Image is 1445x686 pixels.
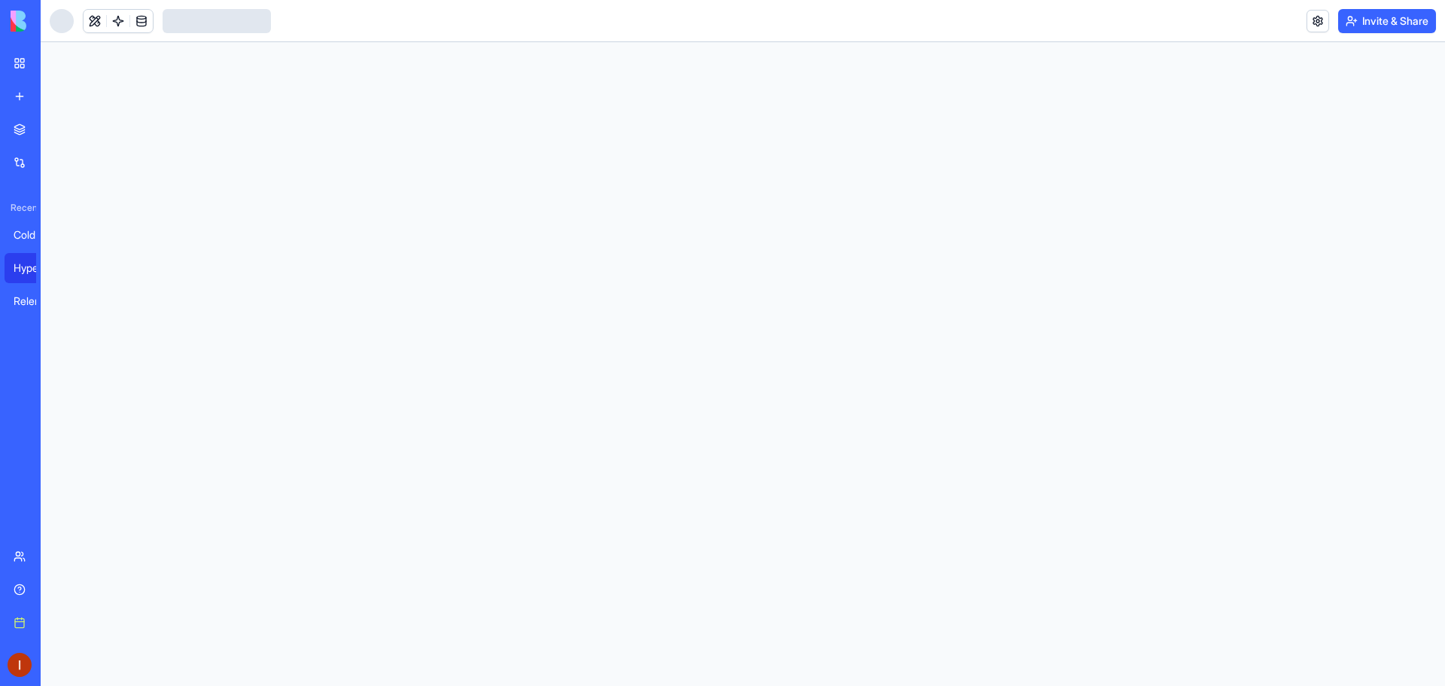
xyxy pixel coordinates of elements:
a: HyperGains Pro [5,253,65,283]
a: Relentless [5,286,65,316]
img: logo [11,11,104,32]
button: Invite & Share [1338,9,1436,33]
div: Cold Call Marketing Pro [14,227,56,242]
div: Relentless [14,294,56,309]
img: ACg8ocKU0dK0jqdVr9fAgMX4mCreKjRL-8UsWQ6StUhnEFUxcY7ryg=s96-c [8,653,32,677]
span: Recent [5,202,36,214]
div: HyperGains Pro [14,261,56,276]
a: Cold Call Marketing Pro [5,220,65,250]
